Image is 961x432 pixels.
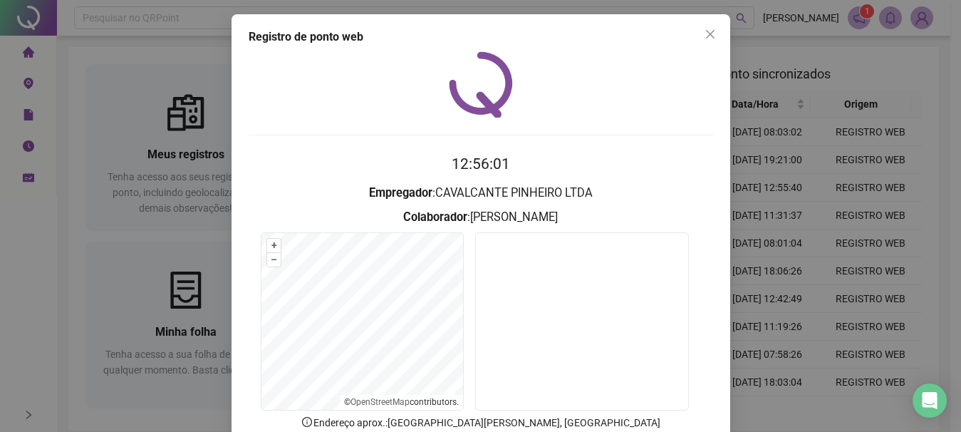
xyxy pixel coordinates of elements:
[267,239,281,252] button: +
[369,186,432,200] strong: Empregador
[267,253,281,267] button: –
[403,210,467,224] strong: Colaborador
[344,397,459,407] li: © contributors.
[249,184,713,202] h3: : CAVALCANTE PINHEIRO LTDA
[449,51,513,118] img: QRPoint
[249,29,713,46] div: Registro de ponto web
[699,23,722,46] button: Close
[249,208,713,227] h3: : [PERSON_NAME]
[705,29,716,40] span: close
[913,384,947,418] div: Open Intercom Messenger
[301,416,313,428] span: info-circle
[452,155,510,173] time: 12:56:01
[249,415,713,431] p: Endereço aprox. : [GEOGRAPHIC_DATA][PERSON_NAME], [GEOGRAPHIC_DATA]
[350,397,410,407] a: OpenStreetMap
